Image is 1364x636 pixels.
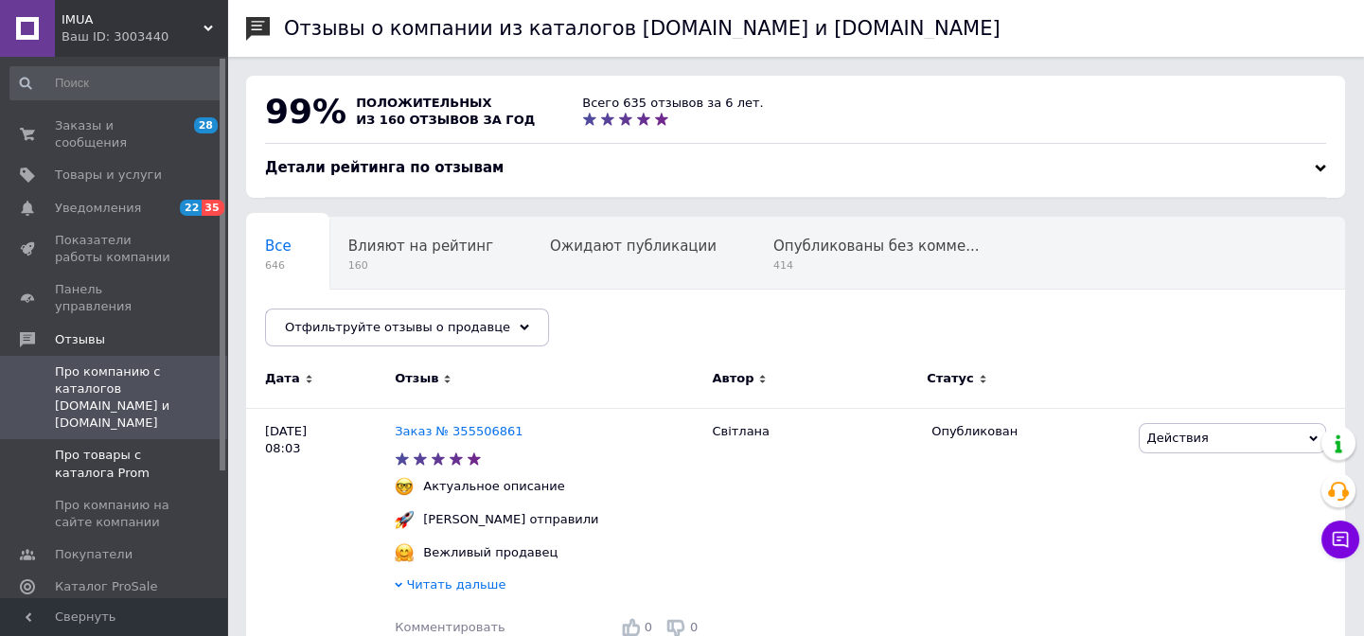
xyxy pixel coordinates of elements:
span: IMUA [62,11,204,28]
span: Детали рейтинга по отзывам [265,159,504,176]
span: Каталог ProSale [55,578,157,595]
span: 160 [348,258,493,273]
div: Вежливый продавец [418,544,562,561]
span: Отфильтруйте отзывы о продавце [285,320,510,334]
span: 0 [690,620,698,634]
span: Про товары с каталога Prom [55,447,175,481]
button: Чат с покупателем [1321,521,1359,558]
span: Читать дальше [406,577,505,592]
span: Негативные [265,309,356,327]
span: Ожидают публикации [550,238,717,255]
span: Про компанию с каталогов [DOMAIN_NAME] и [DOMAIN_NAME] [55,363,175,433]
span: Опубликованы без комме... [773,238,979,255]
span: Действия [1147,431,1209,445]
div: Читать дальше [395,576,702,598]
a: Заказ № 355506861 [395,424,523,438]
span: Про компанию на сайте компании [55,497,175,531]
span: 414 [773,258,979,273]
div: Детали рейтинга по отзывам [265,158,1326,178]
span: Товары и услуги [55,167,162,184]
span: 0 [645,620,652,634]
div: Опубликованы без комментария [754,218,1017,290]
span: Автор [712,370,753,387]
div: Комментировать [395,619,505,636]
span: Уведомления [55,200,141,217]
h1: Отзывы о компании из каталогов [DOMAIN_NAME] и [DOMAIN_NAME] [284,17,1001,40]
img: :nerd_face: [395,477,414,496]
span: 646 [265,258,292,273]
span: Отзывы [55,331,105,348]
span: 35 [202,200,223,216]
span: Статус [927,370,974,387]
div: Актуальное описание [418,478,570,495]
span: Показатели работы компании [55,232,175,266]
span: Все [265,238,292,255]
div: Ваш ID: 3003440 [62,28,227,45]
span: Заказы и сообщения [55,117,175,151]
span: Покупатели [55,546,133,563]
input: Поиск [9,66,222,100]
span: Отзыв [395,370,438,387]
span: 28 [194,117,218,133]
span: Влияют на рейтинг [348,238,493,255]
span: 99% [265,92,346,131]
span: Панель управления [55,281,175,315]
span: 22 [180,200,202,216]
img: :rocket: [395,510,414,529]
div: Всего 635 отзывов за 6 лет. [582,95,763,112]
div: [PERSON_NAME] отправили [418,511,603,528]
img: :hugging_face: [395,543,414,562]
span: из 160 отзывов за год [356,113,535,127]
span: Комментировать [395,620,505,634]
span: Дата [265,370,300,387]
span: положительных [356,96,491,110]
div: Опубликован [931,423,1124,440]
